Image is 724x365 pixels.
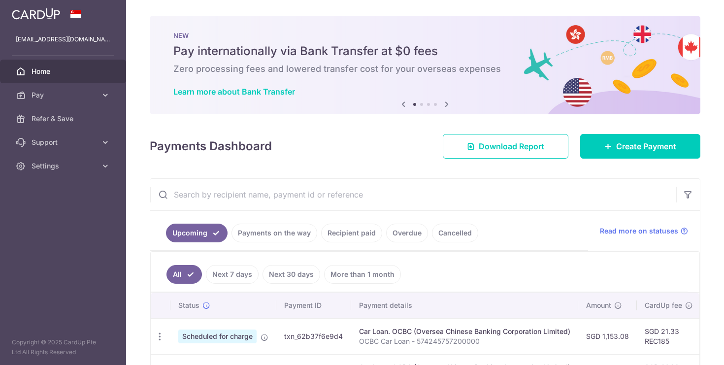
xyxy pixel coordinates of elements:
span: Pay [32,90,97,100]
span: Status [178,300,199,310]
h6: Zero processing fees and lowered transfer cost for your overseas expenses [173,63,677,75]
h5: Pay internationally via Bank Transfer at $0 fees [173,43,677,59]
a: Upcoming [166,224,228,242]
img: CardUp [12,8,60,20]
input: Search by recipient name, payment id or reference [150,179,676,210]
a: Learn more about Bank Transfer [173,87,295,97]
th: Payment ID [276,293,351,318]
p: [EMAIL_ADDRESS][DOMAIN_NAME] [16,34,110,44]
a: Next 30 days [263,265,320,284]
span: Read more on statuses [600,226,678,236]
a: Read more on statuses [600,226,688,236]
a: Next 7 days [206,265,259,284]
a: Payments on the way [231,224,317,242]
p: NEW [173,32,677,39]
span: Settings [32,161,97,171]
span: Refer & Save [32,114,97,124]
a: Recipient paid [321,224,382,242]
a: Overdue [386,224,428,242]
span: Download Report [479,140,544,152]
div: Car Loan. OCBC (Oversea Chinese Banking Corporation Limited) [359,327,570,336]
span: Home [32,66,97,76]
span: CardUp fee [645,300,682,310]
img: Bank transfer banner [150,16,700,114]
span: Support [32,137,97,147]
p: OCBC Car Loan - 574245757200000 [359,336,570,346]
th: Payment details [351,293,578,318]
a: Download Report [443,134,568,159]
td: SGD 1,153.08 [578,318,637,354]
td: SGD 21.33 REC185 [637,318,701,354]
a: Create Payment [580,134,700,159]
a: All [166,265,202,284]
h4: Payments Dashboard [150,137,272,155]
span: Scheduled for charge [178,330,257,343]
span: Amount [586,300,611,310]
td: txn_62b37f6e9d4 [276,318,351,354]
span: Create Payment [616,140,676,152]
a: More than 1 month [324,265,401,284]
a: Cancelled [432,224,478,242]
